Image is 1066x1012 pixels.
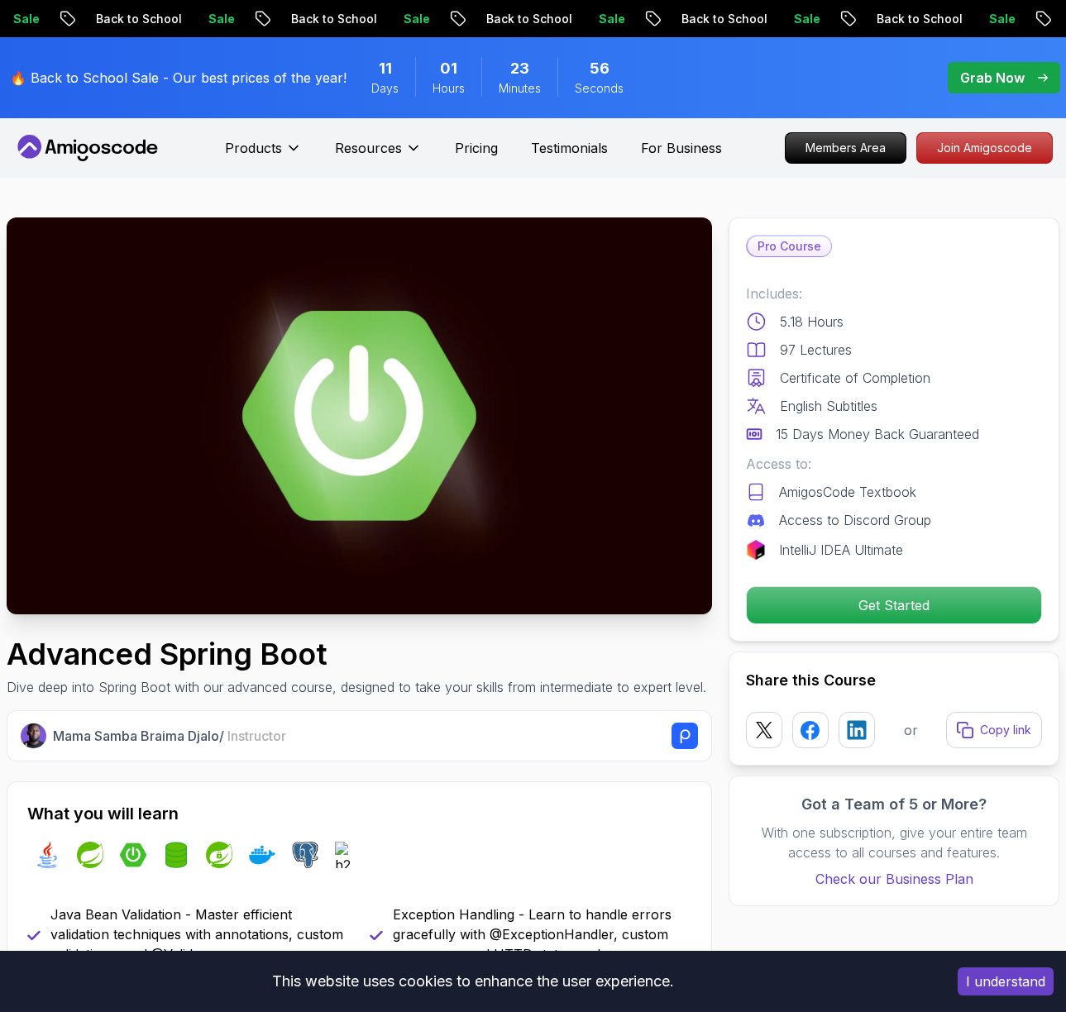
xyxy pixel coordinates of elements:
[780,396,877,416] p: English Subtitles
[335,138,422,171] button: Resources
[958,967,1054,995] button: Accept cookies
[393,905,692,964] p: Exception Handling - Learn to handle errors gracefully with @ExceptionHandler, custom responses, ...
[163,842,189,868] img: spring-data-jpa logo
[748,236,831,256] p: Pro Course
[206,842,232,868] img: spring-security logo
[7,637,706,671] h1: Advanced Spring Boot
[663,11,776,27] p: Back to School
[12,963,933,1000] div: This website uses cookies to enhance the user experience.
[641,138,722,158] a: For Business
[190,11,243,27] p: Sale
[746,454,1042,474] p: Access to:
[379,57,392,80] span: 11 Days
[335,138,402,158] p: Resources
[27,802,691,825] h2: What you will learn
[779,482,916,502] p: AmigosCode Textbook
[776,424,979,444] p: 15 Days Money Back Guaranteed
[273,11,385,27] p: Back to School
[433,80,465,97] span: Hours
[575,80,624,97] span: Seconds
[746,284,1042,303] p: Includes:
[34,842,60,868] img: java logo
[227,728,286,744] span: Instructor
[581,11,633,27] p: Sale
[916,132,1053,164] a: Join Amigoscode
[120,842,146,868] img: spring-boot logo
[980,722,1031,738] p: Copy link
[904,720,918,740] p: or
[746,869,1042,889] a: Check our Business Plan
[747,587,1041,623] p: Get Started
[780,368,930,388] p: Certificate of Completion
[440,57,457,80] span: 1 Hours
[53,726,286,746] p: Mama Samba Braima Djalo /
[917,133,1052,163] p: Join Amigoscode
[21,723,46,749] img: Nelson Djalo
[7,677,706,697] p: Dive deep into Spring Boot with our advanced course, designed to take your skills from intermedia...
[780,340,852,360] p: 97 Lectures
[946,712,1042,748] button: Copy link
[786,133,906,163] p: Members Area
[225,138,282,158] p: Products
[746,823,1042,862] p: With one subscription, give your entire team access to all courses and features.
[292,842,318,868] img: postgres logo
[10,68,347,88] p: 🔥 Back to School Sale - Our best prices of the year!
[779,510,931,530] p: Access to Discord Group
[468,11,581,27] p: Back to School
[385,11,438,27] p: Sale
[7,217,712,614] img: advanced-spring-boot_thumbnail
[971,11,1024,27] p: Sale
[510,57,529,80] span: 23 Minutes
[371,80,399,97] span: Days
[590,57,609,80] span: 56 Seconds
[78,11,190,27] p: Back to School
[746,540,766,560] img: jetbrains logo
[531,138,608,158] a: Testimonials
[746,669,1042,692] h2: Share this Course
[335,842,361,868] img: h2 logo
[77,842,103,868] img: spring logo
[785,132,906,164] a: Members Area
[960,68,1025,88] p: Grab Now
[249,842,275,868] img: docker logo
[499,80,541,97] span: Minutes
[858,11,971,27] p: Back to School
[746,586,1042,624] button: Get Started
[225,138,302,171] button: Products
[50,905,350,964] p: Java Bean Validation - Master efficient validation techniques with annotations, custom validation...
[780,312,844,332] p: 5.18 Hours
[746,793,1042,816] h3: Got a Team of 5 or More?
[455,138,498,158] a: Pricing
[779,540,903,560] p: IntelliJ IDEA Ultimate
[776,11,829,27] p: Sale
